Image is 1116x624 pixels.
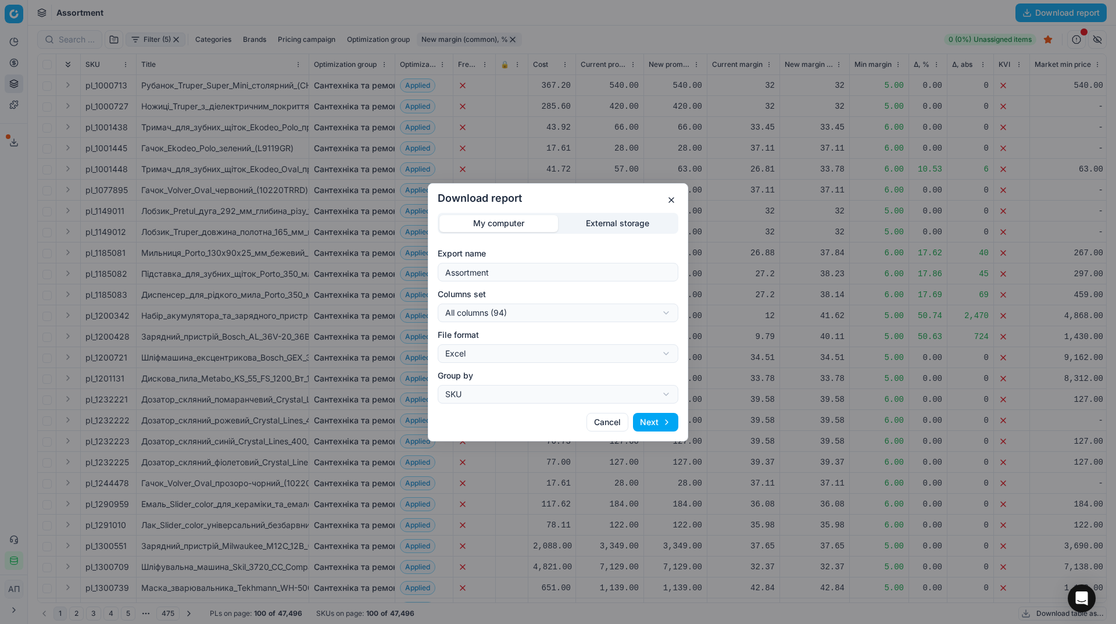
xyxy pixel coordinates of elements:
[438,248,678,259] label: Export name
[558,215,677,231] button: External storage
[633,413,678,432] button: Next
[586,413,628,432] button: Cancel
[439,215,558,231] button: My computer
[438,370,678,381] label: Group by
[438,193,678,204] h2: Download report
[438,329,678,341] label: File format
[438,288,678,300] label: Columns set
